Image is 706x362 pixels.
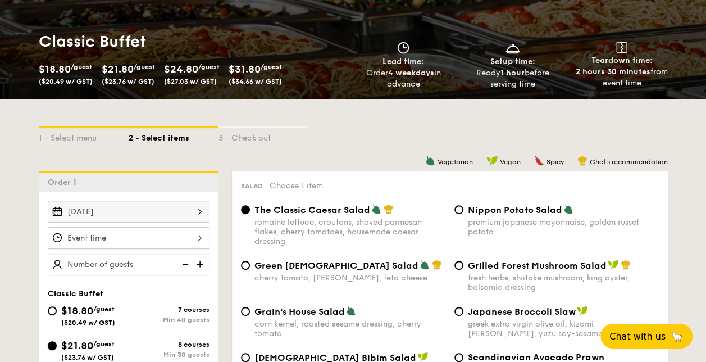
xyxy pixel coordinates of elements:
[39,78,93,85] span: ($20.49 w/ GST)
[254,273,445,283] div: cherry tomato, [PERSON_NAME], feta cheese
[504,42,521,54] img: icon-dish.430c3a2e.svg
[48,178,81,187] span: Order 1
[218,128,308,144] div: 3 - Check out
[395,42,412,54] img: icon-clock.2db775ea.svg
[577,306,588,316] img: icon-vegan.f8ff3823.svg
[48,341,57,350] input: $21.80/guest($23.76 w/ GST)8 coursesMin 30 guests
[468,260,607,271] span: Grilled Forest Mushroom Salad
[353,67,454,90] div: Order in advance
[48,289,103,298] span: Classic Buffet
[229,63,261,75] span: $31.80
[371,204,381,214] img: icon-vegetarian.fe4039eb.svg
[468,306,576,317] span: Japanese Broccoli Slaw
[600,324,693,349] button: Chat with us🦙
[454,261,463,270] input: Grilled Forest Mushroom Saladfresh herbs, shiitake mushroom, king oyster, balsamic dressing
[61,354,114,361] span: ($23.76 w/ GST)
[546,158,564,166] span: Spicy
[576,67,650,76] strong: 2 hours 30 minutes
[382,57,424,66] span: Lead time:
[563,204,573,214] img: icon-vegetarian.fe4039eb.svg
[616,42,627,53] img: icon-teardown.65201eee.svg
[670,330,684,343] span: 🦙
[577,156,587,166] img: icon-chef-hat.a58ddaea.svg
[454,205,463,214] input: Nippon Potato Saladpremium japanese mayonnaise, golden russet potato
[346,306,356,316] img: icon-vegetarian.fe4039eb.svg
[61,305,93,317] span: $18.80
[61,319,115,327] span: ($20.49 w/ GST)
[39,31,349,52] h1: Classic Buffet
[591,56,653,65] span: Teardown time:
[420,260,430,270] img: icon-vegetarian.fe4039eb.svg
[193,254,209,275] img: icon-add.58712e84.svg
[129,351,209,359] div: Min 30 guests
[241,182,263,190] span: Salad
[388,68,434,78] strong: 4 weekdays
[241,353,250,362] input: [DEMOGRAPHIC_DATA] Bibim Saladfive-spice tofu, shiitake mushroom, korean beansprout, spinach
[241,261,250,270] input: Green [DEMOGRAPHIC_DATA] Saladcherry tomato, [PERSON_NAME], feta cheese
[129,316,209,324] div: Min 40 guests
[129,306,209,314] div: 7 courses
[572,66,672,89] div: from event time
[48,306,57,315] input: $18.80/guest($20.49 w/ GST)7 coursesMin 40 guests
[454,307,463,316] input: Japanese Broccoli Slawgreek extra virgin olive oil, kizami [PERSON_NAME], yuzu soy-sesame dressing
[590,158,668,166] span: Chef's recommendation
[229,78,282,85] span: ($34.66 w/ GST)
[48,254,209,275] input: Number of guests
[534,156,544,166] img: icon-spicy.37a8142b.svg
[468,319,659,338] div: greek extra virgin olive oil, kizami [PERSON_NAME], yuzu soy-sesame dressing
[270,181,323,191] span: Choose 1 item
[254,218,445,246] div: romaine lettuce, croutons, shaved parmesan flakes, cherry tomatoes, housemade caesar dressing
[48,227,209,249] input: Event time
[102,63,134,75] span: $21.80
[102,78,154,85] span: ($23.76 w/ GST)
[500,158,521,166] span: Vegan
[129,128,218,144] div: 2 - Select items
[254,319,445,338] div: corn kernel, roasted sesame dressing, cherry tomato
[417,352,429,362] img: icon-vegan.f8ff3823.svg
[486,156,498,166] img: icon-vegan.f8ff3823.svg
[39,128,129,144] div: 1 - Select menu
[241,307,250,316] input: Grain's House Saladcorn kernel, roasted sesame dressing, cherry tomato
[129,341,209,349] div: 8 courses
[61,340,93,352] span: $21.80
[198,63,220,71] span: /guest
[254,260,418,271] span: Green [DEMOGRAPHIC_DATA] Salad
[39,63,71,75] span: $18.80
[254,306,345,317] span: Grain's House Salad
[608,260,619,270] img: icon-vegan.f8ff3823.svg
[384,204,394,214] img: icon-chef-hat.a58ddaea.svg
[254,205,370,215] span: The Classic Caesar Salad
[241,205,250,214] input: The Classic Caesar Saladromaine lettuce, croutons, shaved parmesan flakes, cherry tomatoes, house...
[468,218,659,237] div: premium japanese mayonnaise, golden russet potato
[93,340,115,348] span: /guest
[164,78,217,85] span: ($27.03 w/ GST)
[468,205,562,215] span: Nippon Potato Salad
[164,63,198,75] span: $24.80
[438,158,473,166] span: Vegetarian
[454,353,463,362] input: Scandinavian Avocado Prawn Salad+$1.00[PERSON_NAME], [PERSON_NAME], [PERSON_NAME], red onion
[261,63,282,71] span: /guest
[500,68,525,78] strong: 1 hour
[621,260,631,270] img: icon-chef-hat.a58ddaea.svg
[490,57,535,66] span: Setup time:
[468,273,659,292] div: fresh herbs, shiitake mushroom, king oyster, balsamic dressing
[609,331,666,342] span: Chat with us
[462,67,563,90] div: Ready before serving time
[432,260,442,270] img: icon-chef-hat.a58ddaea.svg
[425,156,435,166] img: icon-vegetarian.fe4039eb.svg
[134,63,155,71] span: /guest
[71,63,92,71] span: /guest
[176,254,193,275] img: icon-reduce.1d2dbef1.svg
[93,305,115,313] span: /guest
[48,201,209,223] input: Event date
